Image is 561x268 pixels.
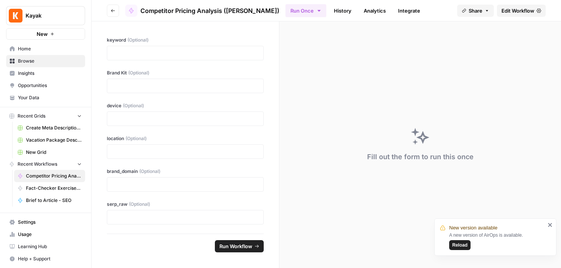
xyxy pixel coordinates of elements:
span: Usage [18,231,82,238]
a: History [329,5,356,17]
span: Create Meta Description ([PERSON_NAME]) Grid [26,124,82,131]
span: Help + Support [18,255,82,262]
span: Home [18,45,82,52]
label: brand_domain [107,168,264,175]
button: close [548,222,553,228]
button: Run Workflow [215,240,264,252]
span: Competitor Pricing Analysis ([PERSON_NAME]) [140,6,279,15]
span: (Optional) [127,37,148,44]
span: Edit Workflow [501,7,534,15]
span: Recent Workflows [18,161,57,168]
span: (Optional) [126,135,147,142]
a: Insights [6,67,85,79]
span: (Optional) [128,69,149,76]
img: Kayak Logo [9,9,23,23]
span: Opportunities [18,82,82,89]
span: Settings [18,219,82,226]
a: Your Data [6,92,85,104]
div: A new version of AirOps is available. [449,232,545,250]
button: Help + Support [6,253,85,265]
a: Fact-Checker Exercises ([PERSON_NAME]) [14,182,85,194]
label: keyword [107,37,264,44]
span: Competitor Pricing Analysis ([PERSON_NAME]) [26,173,82,179]
label: device [107,102,264,109]
button: Share [457,5,494,17]
a: Opportunities [6,79,85,92]
a: Vacation Package Description Generator (Oliana) Grid (1) [14,134,85,146]
span: Recent Grids [18,113,45,119]
label: Brand Kit [107,69,264,76]
span: (Optional) [129,201,150,208]
a: Competitor Pricing Analysis ([PERSON_NAME]) [14,170,85,182]
a: Competitor Pricing Analysis ([PERSON_NAME]) [125,5,279,17]
div: Fill out the form to run this once [367,152,474,162]
span: (Optional) [123,102,144,109]
a: Create Meta Description ([PERSON_NAME]) Grid [14,122,85,134]
button: Run Once [285,4,326,17]
span: Run Workflow [219,242,252,250]
a: Usage [6,228,85,241]
span: New version available [449,224,497,232]
span: Brief to Article - SEO [26,197,82,204]
span: Kayak [26,12,72,19]
span: Browse [18,58,82,65]
a: Settings [6,216,85,228]
button: Workspace: Kayak [6,6,85,25]
span: Your Data [18,94,82,101]
button: Recent Workflows [6,158,85,170]
span: New [37,30,48,38]
label: serp_raw [107,201,264,208]
label: location [107,135,264,142]
a: Integrate [393,5,425,17]
span: (Optional) [139,168,160,175]
button: New [6,28,85,40]
span: Reload [452,242,468,249]
span: New Grid [26,149,82,156]
span: Learning Hub [18,243,82,250]
button: Reload [449,240,471,250]
a: Brief to Article - SEO [14,194,85,207]
span: Insights [18,70,82,77]
span: Share [469,7,482,15]
a: Edit Workflow [497,5,546,17]
span: Vacation Package Description Generator (Oliana) Grid (1) [26,137,82,144]
a: Analytics [359,5,390,17]
span: Fact-Checker Exercises ([PERSON_NAME]) [26,185,82,192]
a: Learning Hub [6,241,85,253]
a: Browse [6,55,85,67]
a: New Grid [14,146,85,158]
a: Home [6,43,85,55]
button: Recent Grids [6,110,85,122]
